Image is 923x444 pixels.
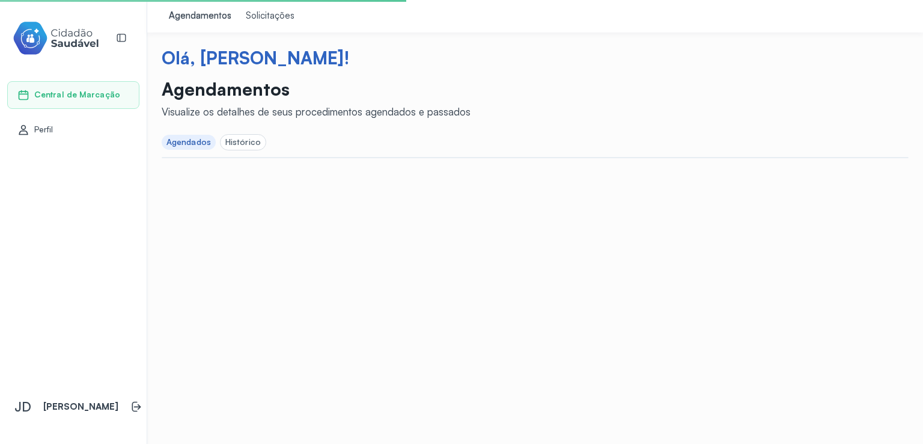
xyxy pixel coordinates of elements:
[225,137,261,147] div: Histórico
[13,19,99,57] img: cidadao-saudavel-filled-logo.svg
[162,47,909,69] div: Olá, [PERSON_NAME]!
[17,89,129,101] a: Central de Marcação
[34,90,120,100] span: Central de Marcação
[17,124,129,136] a: Perfil
[14,399,31,415] span: JD
[34,125,53,135] span: Perfil
[169,10,231,22] div: Agendamentos
[43,401,118,413] p: [PERSON_NAME]
[162,105,471,118] div: Visualize os detalhes de seus procedimentos agendados e passados
[166,137,211,147] div: Agendados
[162,78,471,100] p: Agendamentos
[246,10,294,22] div: Solicitações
